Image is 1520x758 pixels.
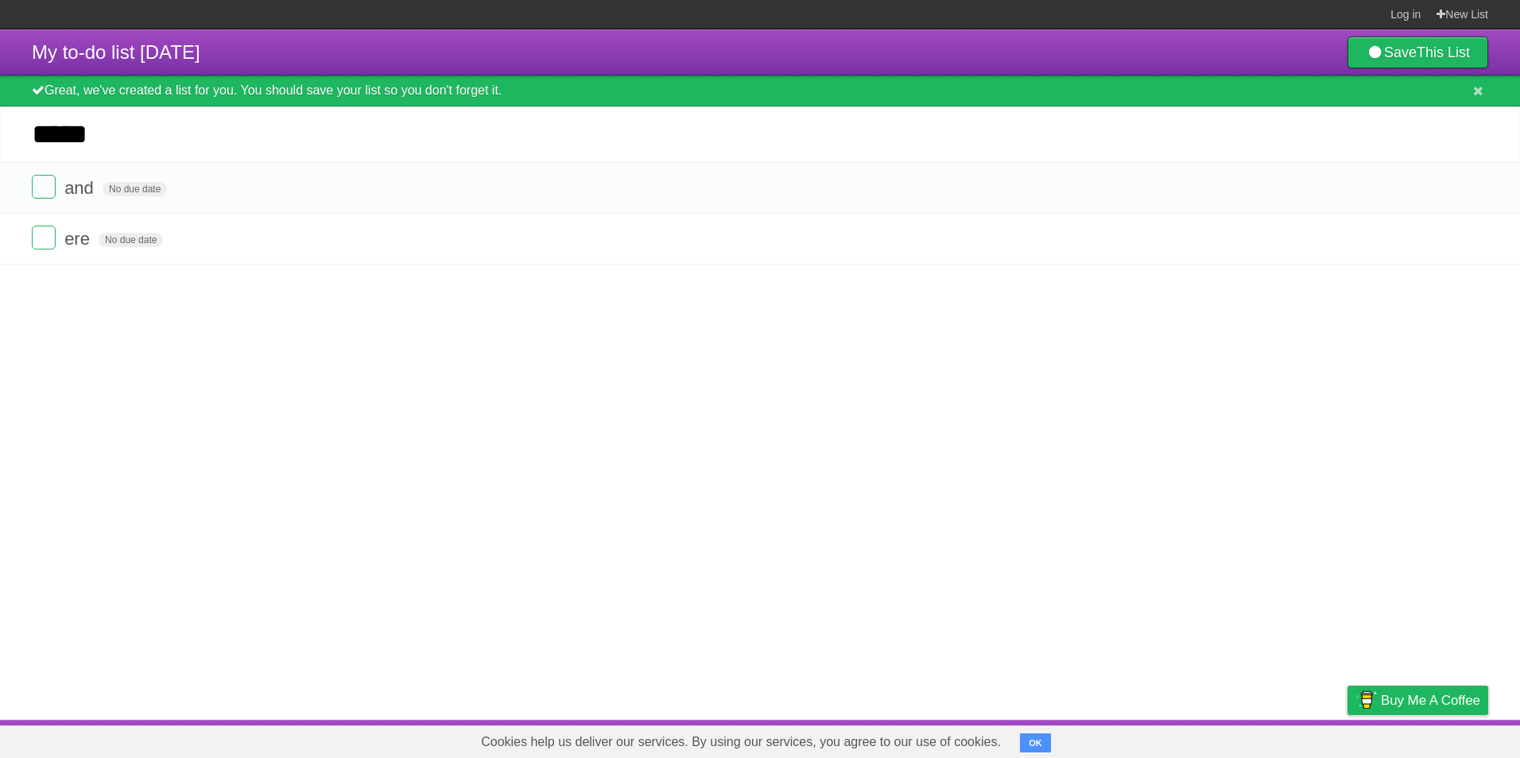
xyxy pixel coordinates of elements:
[32,41,200,63] span: My to-do list [DATE]
[99,233,163,247] span: No due date
[1347,37,1488,68] a: SaveThis List
[1388,724,1488,754] a: Suggest a feature
[1327,724,1368,754] a: Privacy
[1417,44,1470,60] b: This List
[1136,724,1169,754] a: About
[103,182,167,196] span: No due date
[32,175,56,199] label: Done
[64,178,98,198] span: and
[1347,686,1488,715] a: Buy me a coffee
[1381,686,1480,714] span: Buy me a coffee
[64,229,94,249] span: ere
[1273,724,1308,754] a: Terms
[32,226,56,249] label: Done
[1188,724,1253,754] a: Developers
[1355,686,1377,714] img: Buy me a coffee
[1020,733,1051,752] button: OK
[465,726,1017,758] span: Cookies help us deliver our services. By using our services, you agree to our use of cookies.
